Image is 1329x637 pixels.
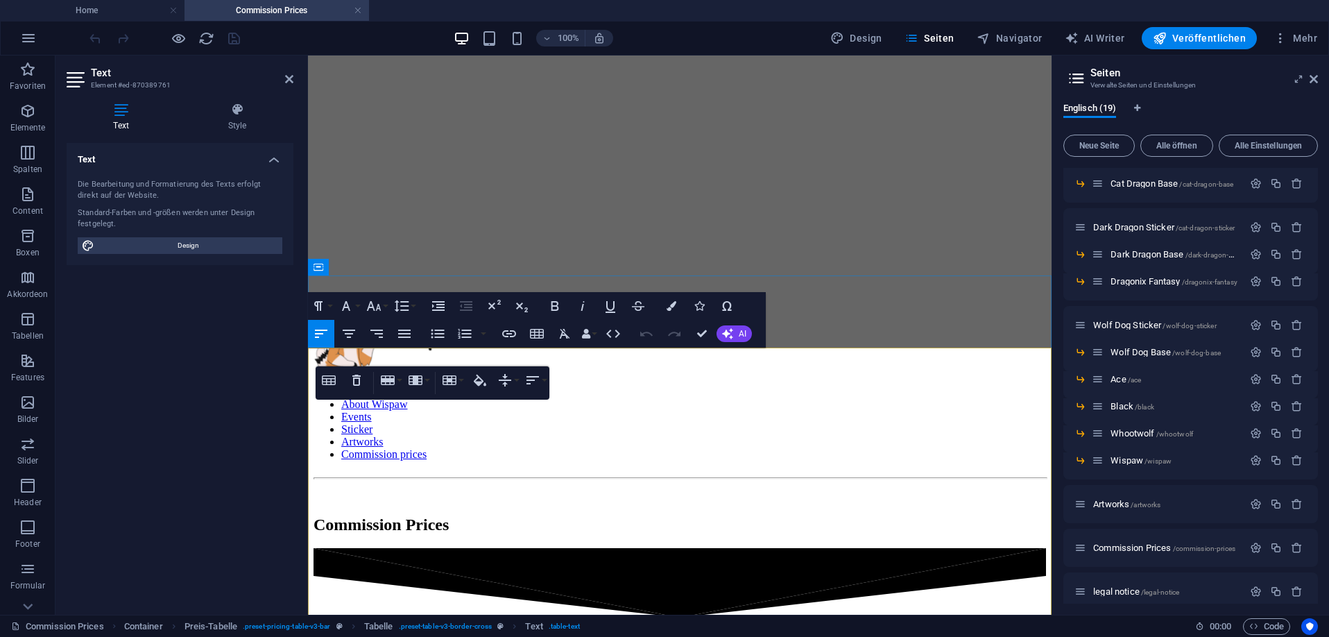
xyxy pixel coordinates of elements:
div: Duplizieren [1270,346,1282,358]
div: Ace/ace [1106,375,1243,384]
span: /wolf-dog-base [1172,349,1221,357]
button: Insert Table [524,320,550,348]
span: Englisch (19) [1063,100,1116,119]
button: Redo (Ctrl+Shift+Z) [661,320,687,348]
button: Vertical Align [495,366,521,394]
h2: Text [91,67,293,79]
p: Spalten [13,164,42,175]
div: Entfernen [1291,319,1303,331]
p: Boxen [16,247,40,258]
div: Wispaw/wispaw [1106,456,1243,465]
button: Subscript [508,292,535,320]
span: Veröffentlichen [1153,31,1246,45]
button: Superscript [481,292,507,320]
div: Duplizieren [1270,248,1282,260]
div: Duplizieren [1270,455,1282,466]
button: Ordered List [478,320,489,348]
span: Design [830,31,882,45]
a: Klick, um Auswahl aufzuheben. Doppelklick öffnet Seitenverwaltung [11,618,104,635]
div: Entfernen [1291,275,1303,287]
button: HTML [600,320,626,348]
span: Klick, um Seite zu öffnen [1111,347,1221,357]
span: . preset-table-v3-border-cross [399,618,492,635]
button: Increase Indent [425,292,452,320]
div: Dragonix Fantasy/dragonix-fantasy [1106,277,1243,286]
i: Bei Größenänderung Zoomstufe automatisch an das gewählte Gerät anpassen. [593,32,606,44]
div: Entfernen [1291,586,1303,597]
div: Entfernen [1291,373,1303,385]
button: Data Bindings [579,320,599,348]
span: /dragonix-fantasy [1182,278,1237,286]
h4: Text [67,143,293,168]
div: Cat Dragon Base/cat-dragon-base [1106,179,1243,188]
button: Row [377,366,404,394]
p: Bilder [17,414,39,425]
span: Klick, um Seite zu öffnen [1111,455,1172,466]
div: Entfernen [1291,542,1303,554]
div: Duplizieren [1270,275,1282,287]
span: /dark-dragon-base [1185,251,1244,259]
button: Special Characters [714,292,740,320]
button: Table Header [316,366,342,394]
button: Font Family [336,292,362,320]
span: . preset-pricing-table-v3-bar [243,618,331,635]
div: Entfernen [1291,178,1303,189]
button: Align Center [336,320,362,348]
span: Neue Seite [1070,142,1129,150]
div: Einstellungen [1250,498,1262,510]
button: Ordered List [452,320,478,348]
button: AI [717,325,752,342]
div: legal notice/legal-notice [1089,587,1243,596]
button: Align Right [363,320,390,348]
div: Einstellungen [1250,319,1262,331]
div: Einstellungen [1250,542,1262,554]
div: Dark Dragon Base/dark-dragon-base [1106,250,1243,259]
span: Cat Dragon Base [1111,178,1233,189]
h3: Verwalte Seiten und Einstellungen [1090,79,1290,92]
h6: 100% [557,30,579,46]
div: Entfernen [1291,221,1303,233]
span: Klick zum Auswählen. Doppelklick zum Bearbeiten [124,618,163,635]
span: Dragonix Fantasy [1111,276,1237,287]
div: Entfernen [1291,498,1303,510]
button: Code [1243,618,1290,635]
button: Column [405,366,431,394]
span: Mehr [1274,31,1317,45]
h6: Session-Zeit [1195,618,1232,635]
span: /commission-prices [1173,545,1236,552]
span: /cat-dragon-base [1179,180,1233,188]
div: Standard-Farben und -größen werden unter Design festgelegt. [78,207,282,230]
span: Klick, um Seite zu öffnen [1111,401,1154,411]
button: Italic (Ctrl+I) [569,292,596,320]
button: Remove Table [343,366,370,394]
p: Akkordeon [7,289,48,300]
span: Dark Dragon Sticker [1093,222,1235,232]
button: Decrease Indent [453,292,479,320]
span: legal notice [1093,586,1179,597]
i: Seite neu laden [198,31,214,46]
button: Unordered List [425,320,451,348]
span: /legal-notice [1141,588,1180,596]
div: Commission Prices/commission-prices [1089,543,1243,552]
span: AI Writer [1065,31,1125,45]
div: Einstellungen [1250,346,1262,358]
button: Design [825,27,888,49]
div: Einstellungen [1250,221,1262,233]
div: Duplizieren [1270,400,1282,412]
div: Duplizieren [1270,373,1282,385]
button: Seiten [899,27,960,49]
span: 00 00 [1210,618,1231,635]
div: Entfernen [1291,455,1303,466]
span: : [1219,621,1221,631]
p: Favoriten [10,80,46,92]
button: Veröffentlichen [1142,27,1257,49]
button: Cell [439,366,465,394]
div: Einstellungen [1250,248,1262,260]
button: Undo (Ctrl+Z) [633,320,660,348]
span: Klick zum Auswählen. Doppelklick zum Bearbeiten [364,618,393,635]
button: Colors [658,292,685,320]
span: Klick zum Auswählen. Doppelklick zum Bearbeiten [185,618,237,635]
div: Einstellungen [1250,455,1262,466]
div: Duplizieren [1270,427,1282,439]
span: Klick, um Seite zu öffnen [1111,374,1141,384]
